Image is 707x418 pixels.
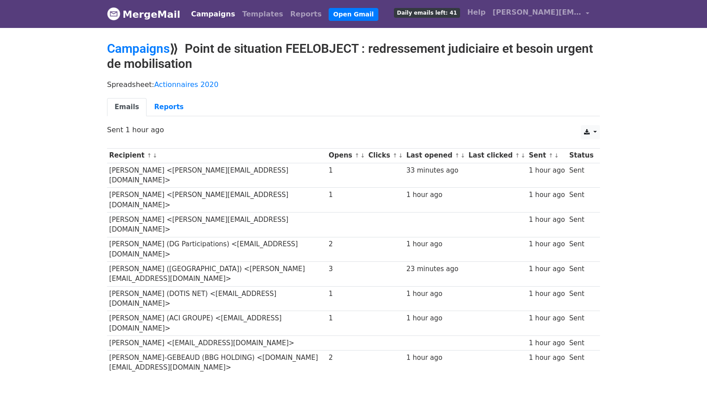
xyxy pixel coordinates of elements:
span: [PERSON_NAME][EMAIL_ADDRESS][DOMAIN_NAME] [493,7,581,18]
a: ↑ [455,152,460,159]
h2: ⟫ Point de situation FEELOBJECT : redressement judiciaire et besoin urgent de mobilisation [107,41,600,71]
a: Open Gmail [329,8,378,21]
p: Spreadsheet: [107,80,600,89]
div: 1 hour ago [529,289,565,299]
div: 1 [329,190,364,200]
a: ↑ [515,152,520,159]
a: Campaigns [107,41,170,56]
div: 1 hour ago [406,239,464,249]
a: Templates [238,5,286,23]
div: 1 [329,289,364,299]
a: Campaigns [187,5,238,23]
th: Last opened [404,148,466,163]
td: Sent [567,188,596,213]
img: MergeMail logo [107,7,120,20]
div: 1 hour ago [529,190,565,200]
a: Reports [147,98,191,116]
div: 2 [329,353,364,363]
th: Clicks [366,148,404,163]
td: Sent [567,237,596,262]
a: ↓ [554,152,559,159]
th: Last clicked [466,148,527,163]
a: ↑ [393,152,397,159]
th: Status [567,148,596,163]
div: 1 hour ago [406,353,464,363]
div: 1 hour ago [529,313,565,323]
a: ↑ [548,152,553,159]
th: Opens [326,148,366,163]
div: 23 minutes ago [406,264,464,274]
td: [PERSON_NAME] <[EMAIL_ADDRESS][DOMAIN_NAME]> [107,335,326,350]
span: Daily emails left: 41 [394,8,460,18]
div: 1 [329,313,364,323]
a: ↓ [521,152,526,159]
div: 1 hour ago [529,353,565,363]
td: [PERSON_NAME] ([GEOGRAPHIC_DATA]) <[PERSON_NAME][EMAIL_ADDRESS][DOMAIN_NAME]> [107,262,326,287]
a: ↓ [360,152,365,159]
td: Sent [567,286,596,311]
td: Sent [567,163,596,188]
a: ↓ [461,152,465,159]
a: ↓ [152,152,157,159]
td: [PERSON_NAME] <[PERSON_NAME][EMAIL_ADDRESS][DOMAIN_NAME]> [107,163,326,188]
div: 1 hour ago [529,239,565,249]
a: Daily emails left: 41 [390,4,464,21]
div: 1 hour ago [406,289,464,299]
td: Sent [567,262,596,287]
td: [PERSON_NAME] (DG Participations) <[EMAIL_ADDRESS][DOMAIN_NAME]> [107,237,326,262]
a: ↑ [355,152,360,159]
div: 1 hour ago [529,264,565,274]
div: 1 hour ago [406,190,464,200]
th: Sent [527,148,567,163]
td: Sent [567,335,596,350]
div: 1 hour ago [529,166,565,176]
td: [PERSON_NAME] (ACI GROUPE) <[EMAIL_ADDRESS][DOMAIN_NAME]> [107,311,326,336]
th: Recipient [107,148,326,163]
a: Help [464,4,489,21]
div: 1 hour ago [406,313,464,323]
td: [PERSON_NAME] <[PERSON_NAME][EMAIL_ADDRESS][DOMAIN_NAME]> [107,212,326,237]
p: Sent 1 hour ago [107,125,600,134]
div: 33 minutes ago [406,166,464,176]
div: 1 [329,166,364,176]
a: Reports [287,5,326,23]
a: Emails [107,98,147,116]
a: ↓ [398,152,403,159]
a: Actionnaires 2020 [154,80,218,89]
td: Sent [567,311,596,336]
td: [PERSON_NAME]-GEBEAUD (BBG HOLDING) <[DOMAIN_NAME][EMAIL_ADDRESS][DOMAIN_NAME]> [107,351,326,375]
a: [PERSON_NAME][EMAIL_ADDRESS][DOMAIN_NAME] [489,4,593,24]
div: 3 [329,264,364,274]
a: ↑ [147,152,152,159]
a: MergeMail [107,5,180,24]
div: 2 [329,239,364,249]
div: 1 hour ago [529,338,565,348]
td: [PERSON_NAME] <[PERSON_NAME][EMAIL_ADDRESS][DOMAIN_NAME]> [107,188,326,213]
td: Sent [567,212,596,237]
div: 1 hour ago [529,215,565,225]
td: [PERSON_NAME] (DOTIS NET) <[EMAIL_ADDRESS][DOMAIN_NAME]> [107,286,326,311]
td: Sent [567,351,596,375]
